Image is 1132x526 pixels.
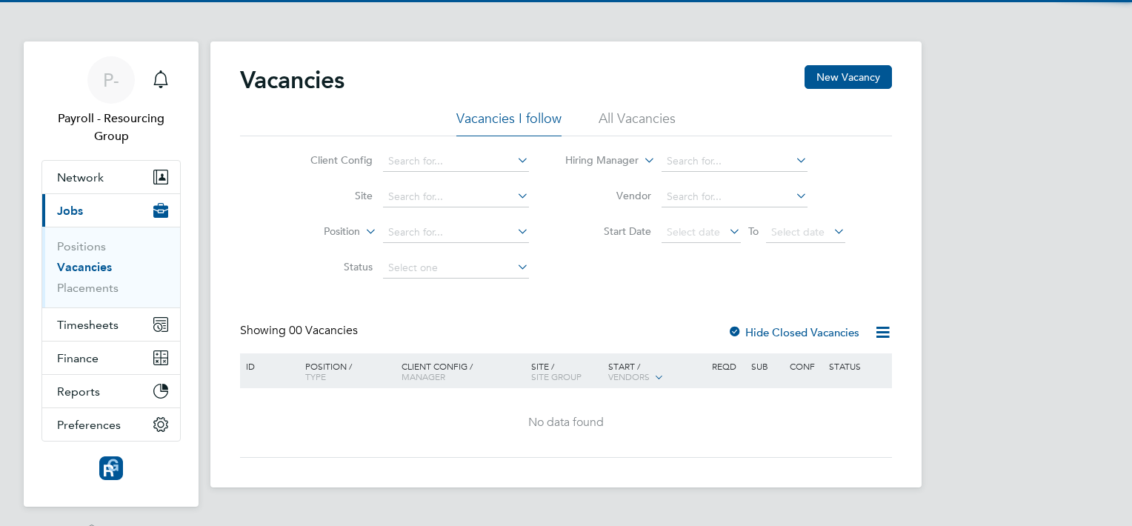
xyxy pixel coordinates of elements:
div: Sub [748,353,786,379]
span: Select date [771,225,825,239]
button: Jobs [42,194,180,227]
a: Placements [57,281,119,295]
span: Reports [57,384,100,399]
span: Type [305,370,326,382]
button: New Vacancy [805,65,892,89]
label: Position [275,224,360,239]
li: Vacancies I follow [456,110,562,136]
span: Network [57,170,104,184]
button: Finance [42,342,180,374]
label: Start Date [566,224,651,238]
a: Go to home page [41,456,181,480]
span: Select date [667,225,720,239]
button: Reports [42,375,180,407]
span: Payroll - Resourcing Group [41,110,181,145]
span: P- [103,70,119,90]
label: Vendor [566,189,651,202]
button: Timesheets [42,308,180,341]
input: Search for... [383,222,529,243]
input: Search for... [383,151,529,172]
div: Status [825,353,890,379]
a: P-Payroll - Resourcing Group [41,56,181,145]
button: Preferences [42,408,180,441]
input: Search for... [383,187,529,207]
a: Positions [57,239,106,253]
label: Hide Closed Vacancies [728,325,859,339]
span: Preferences [57,418,121,432]
div: Start / [605,353,708,390]
span: Jobs [57,204,83,218]
div: Client Config / [398,353,527,389]
h2: Vacancies [240,65,344,95]
span: Vendors [608,370,650,382]
button: Network [42,161,180,193]
div: No data found [242,415,890,430]
div: Conf [786,353,825,379]
img: resourcinggroup-logo-retina.png [99,456,123,480]
a: Vacancies [57,260,112,274]
div: ID [242,353,294,379]
div: Jobs [42,227,180,307]
label: Hiring Manager [553,153,639,168]
span: Manager [402,370,445,382]
div: Site / [527,353,605,389]
span: Timesheets [57,318,119,332]
span: Site Group [531,370,582,382]
nav: Main navigation [24,41,199,507]
label: Site [287,189,373,202]
li: All Vacancies [599,110,676,136]
label: Status [287,260,373,273]
div: Reqd [708,353,747,379]
span: To [744,222,763,241]
input: Select one [383,258,529,279]
span: 00 Vacancies [289,323,358,338]
span: Finance [57,351,99,365]
div: Position / [294,353,398,389]
input: Search for... [662,151,808,172]
label: Client Config [287,153,373,167]
div: Showing [240,323,361,339]
input: Search for... [662,187,808,207]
